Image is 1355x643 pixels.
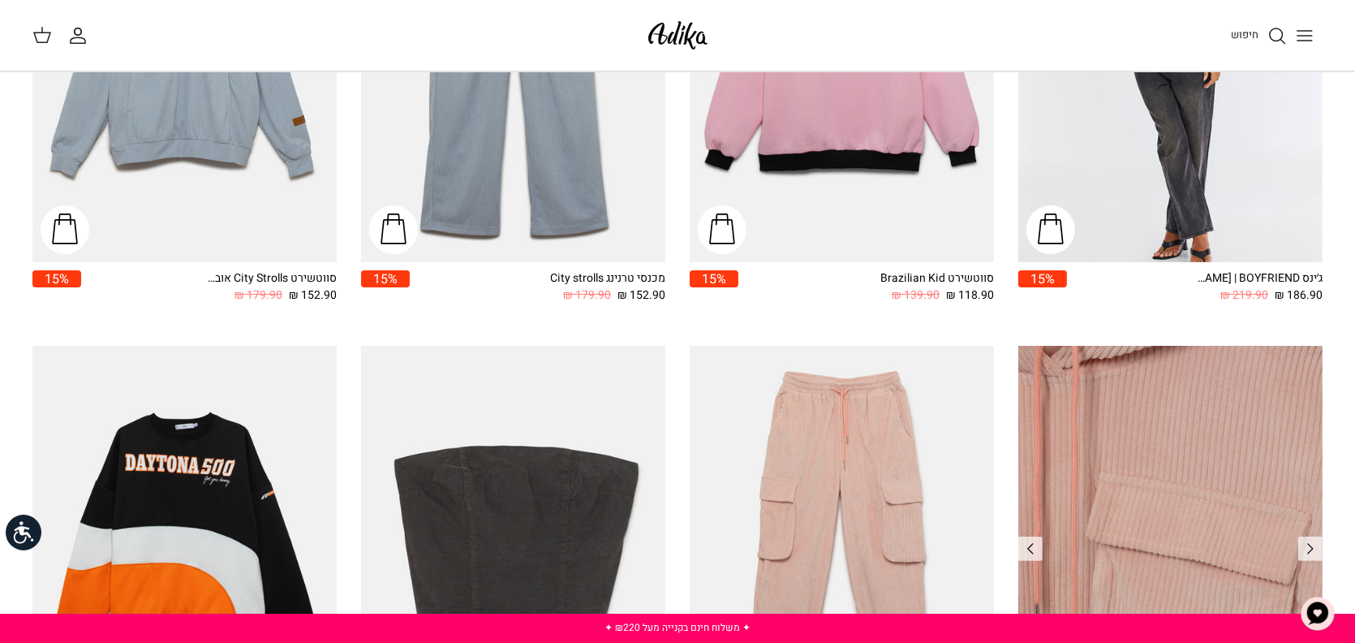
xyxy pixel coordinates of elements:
[1231,27,1258,42] span: חיפוש
[1298,537,1323,561] a: Previous
[1287,18,1323,54] button: Toggle menu
[690,270,738,305] a: 15%
[604,620,751,635] a: ✦ משלוח חינם בקנייה מעל ₪220 ✦
[207,270,337,287] div: סווטשירט City Strolls אוברסייז
[563,287,611,304] span: 179.90 ₪
[643,16,712,54] img: Adika IL
[892,287,940,304] span: 139.90 ₪
[410,270,665,305] a: מכנסי טרנינג City strolls 152.90 ₪ 179.90 ₪
[32,270,81,287] span: 15%
[234,287,282,304] span: 179.90 ₪
[536,270,665,287] div: מכנסי טרנינג City strolls
[289,287,337,304] span: 152.90 ₪
[1018,270,1067,287] span: 15%
[864,270,994,287] div: סווטשירט Brazilian Kid
[1018,537,1043,561] a: Previous
[1220,287,1268,304] span: 219.90 ₪
[1193,270,1323,287] div: ג׳ינס All Or Nothing [PERSON_NAME] | BOYFRIEND
[617,287,665,304] span: 152.90 ₪
[1231,26,1287,45] a: חיפוש
[1293,589,1342,638] button: צ'אט
[690,270,738,287] span: 15%
[361,270,410,287] span: 15%
[946,287,994,304] span: 118.90 ₪
[32,270,81,305] a: 15%
[1018,270,1067,305] a: 15%
[738,270,994,305] a: סווטשירט Brazilian Kid 118.90 ₪ 139.90 ₪
[1067,270,1323,305] a: ג׳ינס All Or Nothing [PERSON_NAME] | BOYFRIEND 186.90 ₪ 219.90 ₪
[68,26,94,45] a: החשבון שלי
[1275,287,1323,304] span: 186.90 ₪
[81,270,337,305] a: סווטשירט City Strolls אוברסייז 152.90 ₪ 179.90 ₪
[361,270,410,305] a: 15%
